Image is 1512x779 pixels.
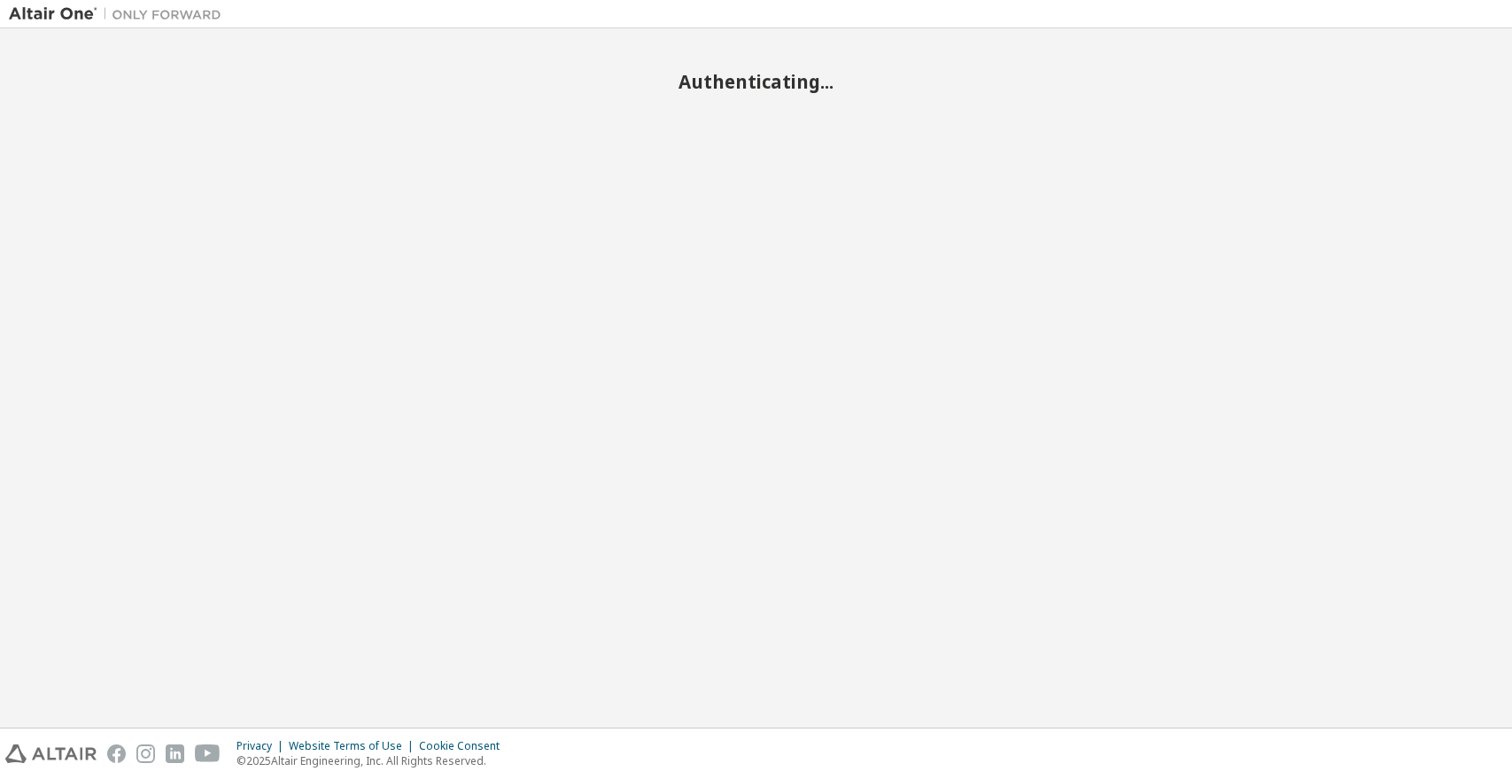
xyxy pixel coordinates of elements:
[289,739,419,753] div: Website Terms of Use
[5,744,97,763] img: altair_logo.svg
[107,744,126,763] img: facebook.svg
[236,739,289,753] div: Privacy
[419,739,510,753] div: Cookie Consent
[9,70,1503,93] h2: Authenticating...
[236,753,510,768] p: © 2025 Altair Engineering, Inc. All Rights Reserved.
[195,744,221,763] img: youtube.svg
[166,744,184,763] img: linkedin.svg
[136,744,155,763] img: instagram.svg
[9,5,230,23] img: Altair One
